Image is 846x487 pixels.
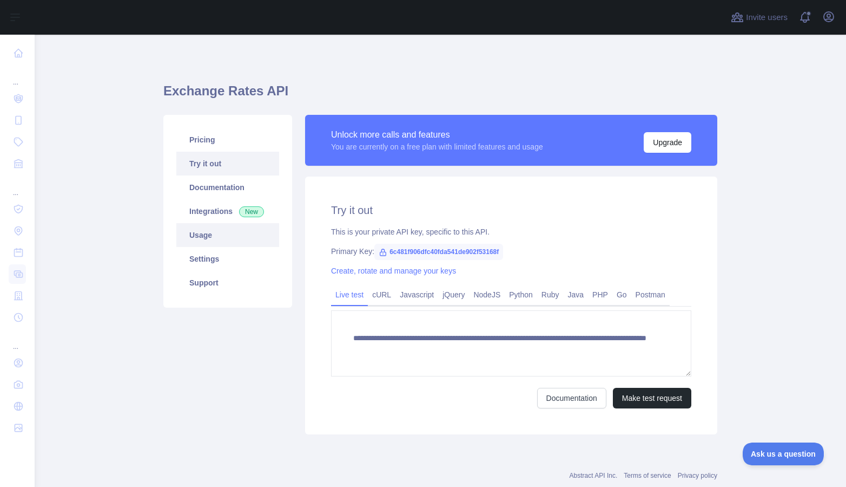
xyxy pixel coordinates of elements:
a: Integrations New [176,199,279,223]
a: Privacy policy [678,472,717,479]
a: Create, rotate and manage your keys [331,267,456,275]
a: Abstract API Inc. [570,472,618,479]
a: Documentation [537,388,606,408]
div: Unlock more calls and features [331,128,543,141]
a: Ruby [537,286,564,303]
a: Try it out [176,152,279,176]
a: Usage [176,223,279,247]
a: cURL [368,286,395,303]
div: You are currently on a free plan with limited features and usage [331,141,543,152]
div: This is your private API key, specific to this API. [331,226,691,237]
a: Postman [631,286,670,303]
a: jQuery [438,286,469,303]
iframe: Toggle Customer Support [743,443,824,465]
a: Live test [331,286,368,303]
div: Primary Key: [331,246,691,257]
a: Pricing [176,128,279,152]
a: Go [612,286,631,303]
a: Java [564,286,589,303]
a: NodeJS [469,286,505,303]
h1: Exchange Rates API [163,82,717,108]
a: PHP [588,286,612,303]
span: New [239,206,264,217]
button: Make test request [613,388,691,408]
span: 6c481f906dfc40fda541de902f53168f [374,244,503,260]
a: Python [505,286,537,303]
a: Settings [176,247,279,271]
button: Invite users [729,9,790,26]
a: Documentation [176,176,279,199]
a: Terms of service [624,472,671,479]
a: Javascript [395,286,438,303]
h2: Try it out [331,203,691,218]
span: Invite users [746,11,788,24]
a: Support [176,271,279,295]
div: ... [9,65,26,87]
div: ... [9,176,26,197]
button: Upgrade [644,132,691,153]
div: ... [9,329,26,351]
